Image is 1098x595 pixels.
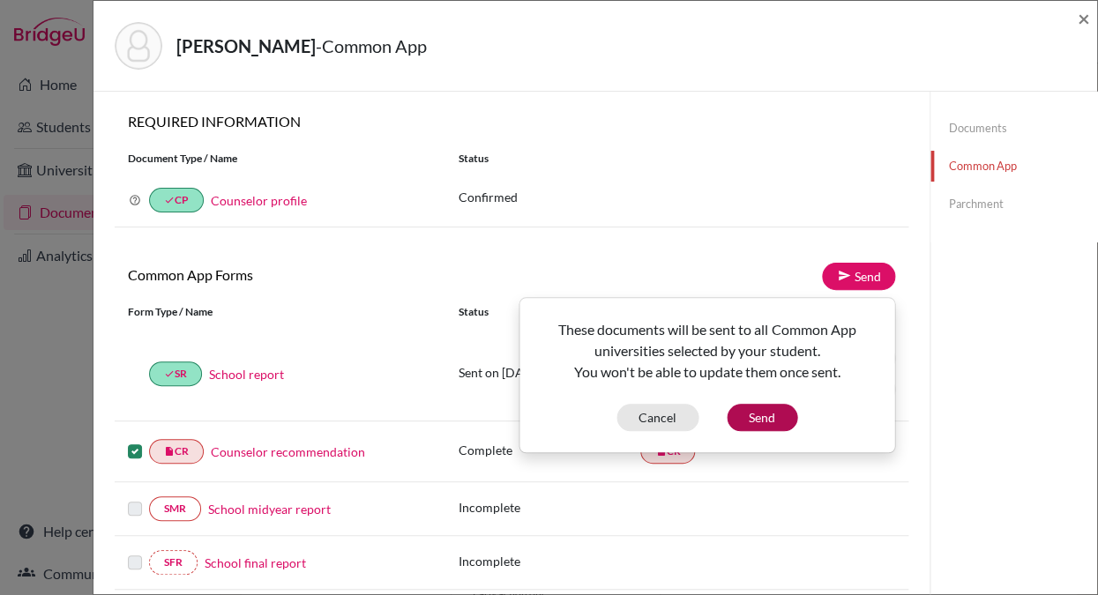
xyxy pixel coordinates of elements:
[459,304,640,320] div: Status
[115,151,445,167] div: Document Type / Name
[209,365,284,383] a: School report
[211,193,307,208] a: Counselor profile
[459,552,640,570] p: Incomplete
[149,496,201,521] a: SMR
[930,189,1097,219] a: Parchment
[445,151,908,167] div: Status
[149,439,204,464] a: insert_drive_fileCR
[459,188,895,206] p: Confirmed
[534,319,880,383] p: These documents will be sent to all Common App universities selected by your student. You won't b...
[208,500,331,518] a: School midyear report
[149,550,198,575] a: SFR
[459,441,640,459] p: Complete
[316,35,427,56] span: - Common App
[205,554,306,572] a: School final report
[822,263,895,290] a: Send
[115,304,445,320] div: Form Type / Name
[930,113,1097,144] a: Documents
[164,195,175,205] i: done
[149,361,202,386] a: doneSR
[459,498,640,517] p: Incomplete
[149,188,204,212] a: doneCP
[1078,5,1090,31] span: ×
[164,368,175,379] i: done
[164,446,175,457] i: insert_drive_file
[115,113,908,130] h6: REQUIRED INFORMATION
[616,404,698,431] button: Cancel
[459,363,640,382] p: Sent on [DATE]
[519,297,895,453] div: Send
[176,35,316,56] strong: [PERSON_NAME]
[930,151,1097,182] a: Common App
[727,404,797,431] button: Send
[211,443,365,461] a: Counselor recommendation
[1078,8,1090,29] button: Close
[115,266,512,283] h6: Common App Forms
